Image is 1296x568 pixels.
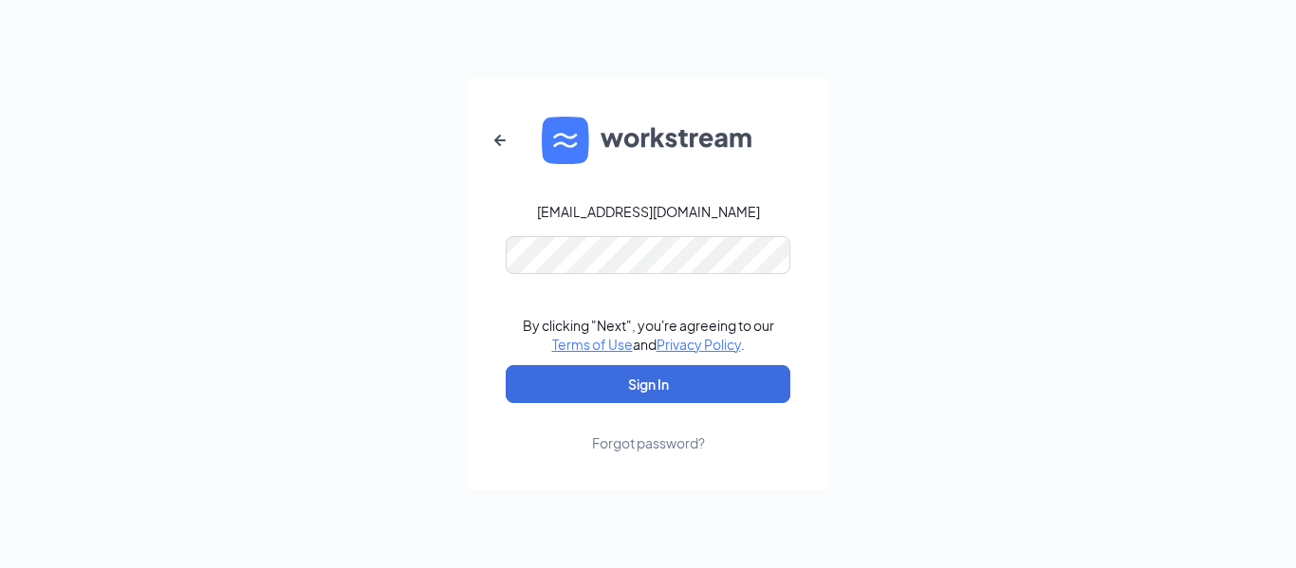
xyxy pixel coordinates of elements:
button: Sign In [506,365,790,403]
button: ArrowLeftNew [477,118,523,163]
a: Terms of Use [552,336,633,353]
div: [EMAIL_ADDRESS][DOMAIN_NAME] [537,202,760,221]
div: Forgot password? [592,433,705,452]
img: WS logo and Workstream text [542,117,754,164]
div: By clicking "Next", you're agreeing to our and . [523,316,774,354]
a: Forgot password? [592,403,705,452]
a: Privacy Policy [657,336,741,353]
svg: ArrowLeftNew [489,129,511,152]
